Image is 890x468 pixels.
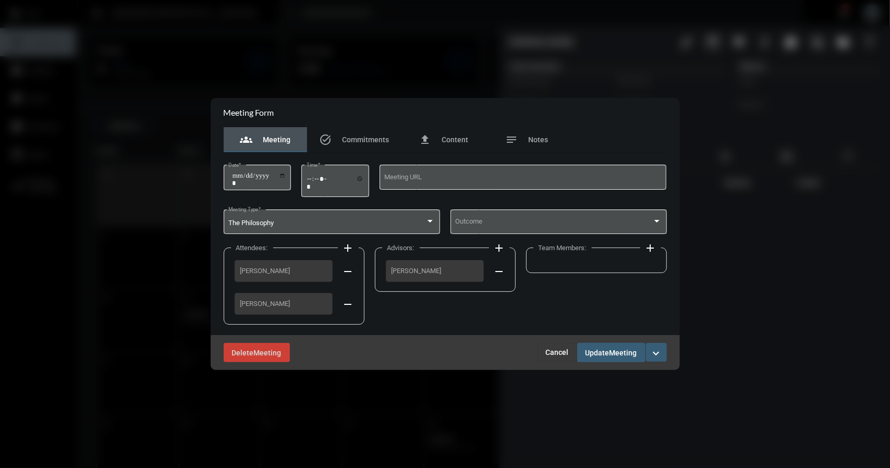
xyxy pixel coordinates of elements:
span: Commitments [343,136,389,144]
span: Meeting [263,136,290,144]
mat-icon: add [644,242,657,254]
mat-icon: groups [240,133,252,146]
span: [PERSON_NAME] [392,267,478,275]
mat-icon: task_alt [320,133,332,146]
span: The Philosophy [228,219,274,227]
span: Update [586,349,609,357]
span: Cancel [546,348,569,356]
mat-icon: remove [493,265,506,278]
button: DeleteMeeting [224,343,290,362]
label: Attendees: [231,244,273,252]
mat-icon: file_upload [419,133,431,146]
span: [PERSON_NAME] [240,300,327,307]
mat-icon: add [493,242,506,254]
span: Meeting [254,349,282,357]
span: Notes [529,136,548,144]
span: Delete [232,349,254,357]
span: [PERSON_NAME] [240,267,327,275]
mat-icon: expand_more [650,347,663,360]
mat-icon: remove [342,298,355,311]
span: Content [442,136,468,144]
mat-icon: add [342,242,355,254]
h2: Meeting Form [224,107,274,117]
span: Meeting [609,349,637,357]
button: Cancel [538,343,577,362]
mat-icon: notes [506,133,518,146]
label: Advisors: [382,244,420,252]
button: UpdateMeeting [577,343,645,362]
label: Team Members: [533,244,592,252]
mat-icon: remove [342,265,355,278]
